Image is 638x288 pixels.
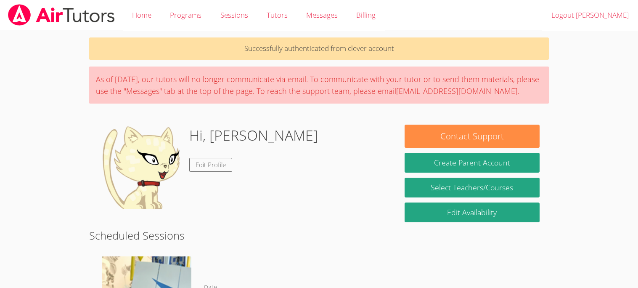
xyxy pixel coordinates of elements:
a: Select Teachers/Courses [405,178,539,197]
img: default.png [98,125,183,209]
a: Edit Profile [189,158,232,172]
img: airtutors_banner-c4298cdbf04f3fff15de1276eac7730deb9818008684d7c2e4769d2f7ddbe033.png [7,4,116,26]
button: Create Parent Account [405,153,539,173]
h1: Hi, [PERSON_NAME] [189,125,318,146]
span: Messages [306,10,338,20]
p: Successfully authenticated from clever account [89,37,548,60]
button: Contact Support [405,125,539,148]
h2: Scheduled Sessions [89,227,548,243]
a: Edit Availability [405,203,539,222]
div: As of [DATE], our tutors will no longer communicate via email. To communicate with your tutor or ... [89,67,548,104]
